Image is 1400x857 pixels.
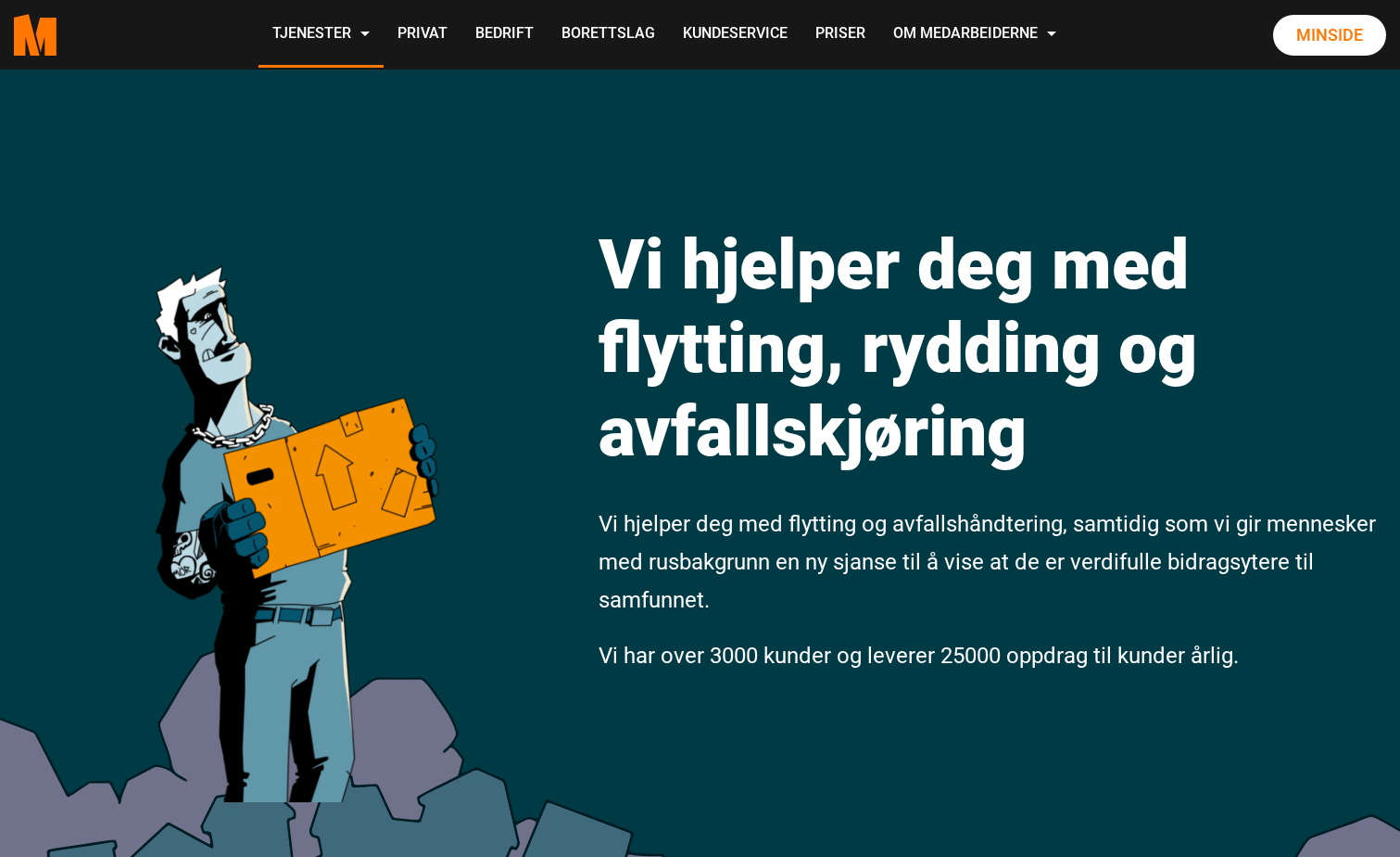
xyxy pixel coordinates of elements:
[599,223,1381,473] h1: Vi hjelper deg med flytting, rydding og avfallskjøring
[599,511,1376,613] span: Vi hjelper deg med flytting og avfallshåndtering, samtidig som vi gir mennesker med rusbakgrunn e...
[599,643,1239,669] span: Vi har over 3000 kunder og leverer 25000 oppdrag til kunder årlig.
[879,2,1070,68] a: Om Medarbeiderne
[384,2,461,68] a: Privat
[548,2,669,68] a: Borettslag
[801,2,879,68] a: Priser
[1273,15,1386,56] a: Minside
[135,181,455,802] img: medarbeiderne man icon optimized
[669,2,801,68] a: Kundeservice
[259,2,384,68] a: Tjenester
[461,2,548,68] a: Bedrift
